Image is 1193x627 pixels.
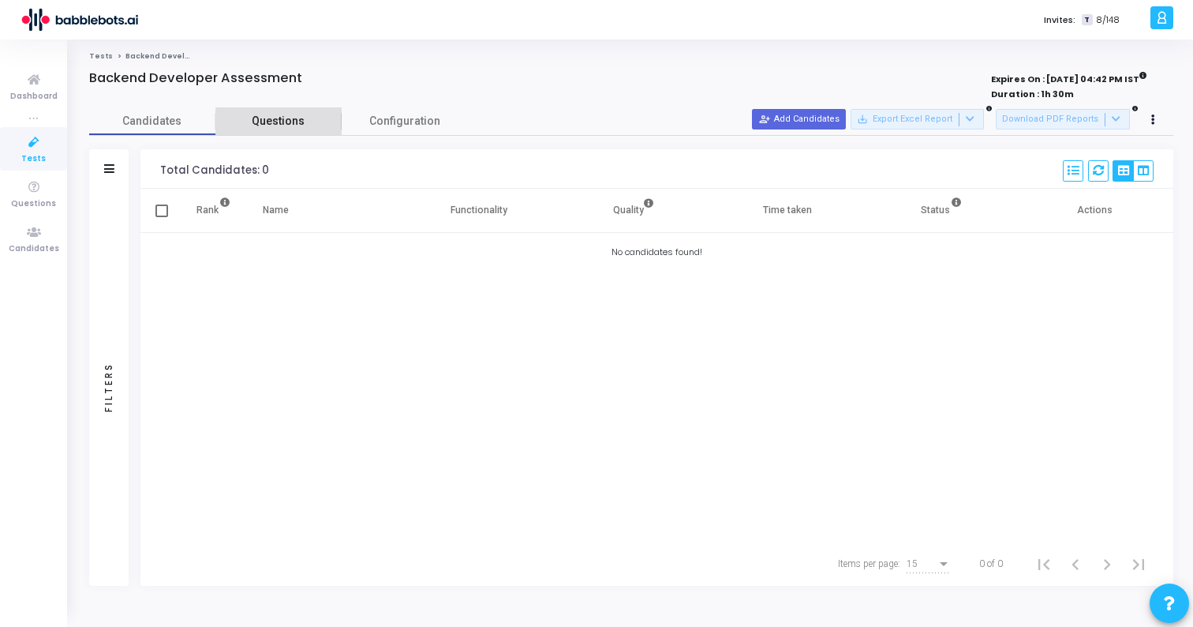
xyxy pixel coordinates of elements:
span: Backend Developer Assessment [125,51,256,61]
div: Name [263,201,289,219]
span: T [1082,14,1092,26]
span: Questions [215,113,342,130]
span: Candidates [9,242,59,256]
strong: Duration : 1h 30m [991,88,1074,100]
span: 15 [907,558,918,569]
th: Rank [180,189,247,233]
button: Download PDF Reports [996,109,1130,130]
th: Functionality [402,189,556,233]
button: First page [1028,548,1060,580]
button: Previous page [1060,548,1091,580]
span: Questions [11,197,56,211]
span: Dashboard [10,90,58,103]
div: Time taken [763,201,812,219]
div: 0 of 0 [979,557,1003,571]
span: Tests [21,152,46,166]
mat-select: Items per page: [907,559,951,570]
label: Invites: [1044,13,1075,27]
div: Items per page: [838,557,900,571]
button: Add Candidates [752,109,846,130]
h4: Backend Developer Assessment [89,70,302,86]
span: Candidates [89,113,215,130]
button: Next page [1091,548,1123,580]
div: Total Candidates: 0 [160,164,269,177]
div: Filters [102,300,116,474]
button: Export Excel Report [851,109,984,130]
div: No candidates found! [140,246,1173,259]
th: Quality [556,189,711,233]
mat-icon: person_add_alt [759,114,770,125]
div: View Options [1113,160,1154,182]
a: Tests [89,51,113,61]
mat-icon: save_alt [857,114,868,125]
strong: Expires On : [DATE] 04:42 PM IST [991,69,1147,86]
th: Actions [1019,189,1173,233]
button: Last page [1123,548,1154,580]
th: Status [865,189,1019,233]
nav: breadcrumb [89,51,1173,62]
img: logo [20,4,138,36]
span: Configuration [369,113,440,130]
span: 8/148 [1096,13,1120,27]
